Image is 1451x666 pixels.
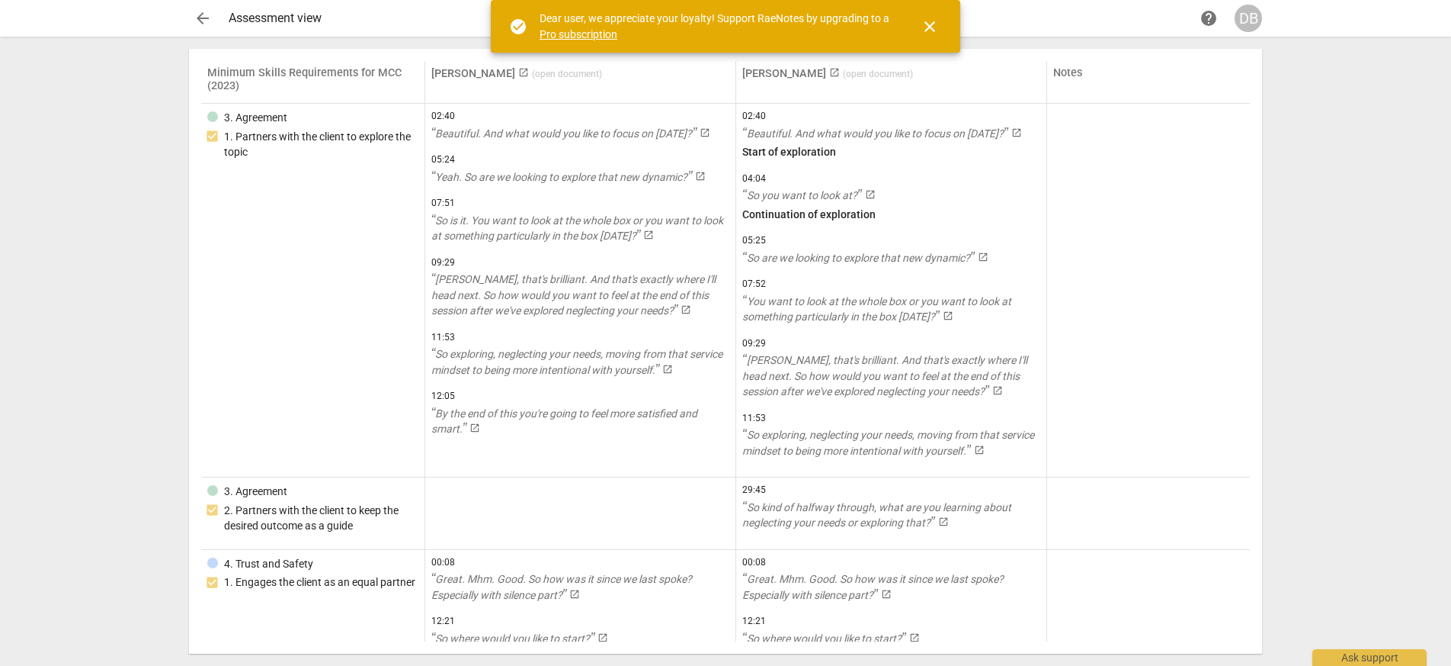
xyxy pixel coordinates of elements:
span: 07:52 [742,278,1040,291]
div: Assessment view [229,11,1195,25]
span: 07:51 [431,197,729,210]
span: So you want to look at? [742,189,862,201]
span: So is it. You want to look at the whole box or you want to look at something particularly in the ... [431,214,724,243]
div: 1. Partners with the client to explore the topic [224,129,418,160]
span: launch [695,171,706,182]
span: launch [569,589,580,600]
span: Great. Mhm. Good. So how was it since we last spoke? Especially with silence part? [742,573,1004,601]
a: [PERSON_NAME], that's brilliant. And that's exactly where I'll head next. So how would you want t... [431,272,729,319]
span: So exploring, neglecting your needs, moving from that service mindset to being more intentional w... [431,348,723,376]
span: launch [829,67,840,78]
a: So exploring, neglecting your needs, moving from that service mindset to being more intentional w... [431,346,729,378]
span: So exploring, neglecting your needs, moving from that service mindset to being more intentional w... [742,429,1034,457]
a: Beautiful. And what would you like to focus on [DATE]? [431,126,729,142]
span: launch [1011,127,1022,138]
span: 09:29 [742,337,1040,350]
span: So are we looking to explore that new dynamic? [742,252,975,264]
div: 2. Partners with the client to keep the desired outcome as a guide [224,503,418,534]
a: [PERSON_NAME] (open document) [431,67,602,80]
span: [PERSON_NAME], that's brilliant. And that's exactly where I'll head next. So how would you want t... [742,354,1027,397]
span: launch [662,364,673,375]
span: launch [865,189,876,200]
div: Ask support [1312,649,1427,666]
span: 11:53 [742,412,1040,425]
span: You want to look at the whole box or you want to look at something particularly in the box [DATE]? [742,295,1011,323]
span: launch [681,304,691,315]
div: 4. Trust and Safety [224,556,313,572]
span: Yeah. So are we looking to explore that new dynamic? [431,171,693,183]
a: Beautiful. And what would you like to focus on [DATE]? [742,126,1040,142]
button: DB [1235,5,1262,32]
span: launch [643,230,654,240]
span: Beautiful. And what would you like to focus on [DATE]? [431,127,697,140]
a: Yeah. So are we looking to explore that new dynamic? [431,169,729,185]
span: 12:21 [431,615,729,628]
span: So kind of halfway through, what are you learning about neglecting your needs or exploring that? [742,501,1011,529]
span: By the end of this you're going to feel more satisfied and smart. [431,407,698,436]
span: launch [700,127,710,138]
a: So exploring, neglecting your needs, moving from that service mindset to being more intentional w... [742,427,1040,458]
a: Pro subscription [540,28,617,40]
span: Great. Mhm. Good. So how was it since we last spoke? Especially with silence part? [431,573,693,601]
div: 3. Agreement [224,110,287,126]
span: [PERSON_NAME], that's brilliant. And that's exactly where I'll head next. So how would you want t... [431,273,716,317]
span: 05:24 [431,153,729,166]
span: launch [974,445,985,455]
a: So where would you like to start? [742,631,1040,647]
div: 3. Agreement [224,484,287,500]
span: launch [943,310,953,321]
a: So are we looking to explore that new dynamic? [742,250,1040,266]
th: Minimum Skills Requirements for MCC (2023) [201,61,425,104]
span: ( open document ) [532,69,602,79]
span: arrow_back [194,9,212,27]
a: Great. Mhm. Good. So how was it since we last spoke? Especially with silence part? [431,571,729,603]
span: launch [518,67,529,78]
a: [PERSON_NAME], that's brilliant. And that's exactly where I'll head next. So how would you want t... [742,352,1040,400]
a: So is it. You want to look at the whole box or you want to look at something particularly in the ... [431,213,729,244]
span: launch [469,423,480,433]
span: 12:05 [431,390,729,403]
span: launch [881,589,892,600]
button: Close [911,8,948,45]
a: By the end of this you're going to feel more satisfied and smart. [431,406,729,437]
span: 29:45 [742,484,1040,497]
a: So kind of halfway through, what are you learning about neglecting your needs or exploring that? [742,500,1040,531]
span: 11:53 [431,331,729,344]
span: 02:40 [431,110,729,123]
span: ( open document ) [843,69,913,79]
span: 04:04 [742,172,1040,185]
a: You want to look at the whole box or you want to look at something particularly in the box [DATE]? [742,294,1040,325]
span: Beautiful. And what would you like to focus on [DATE]? [742,127,1008,140]
span: 12:21 [742,615,1040,628]
a: So where would you like to start? [431,631,729,647]
span: launch [992,385,1003,396]
span: 05:25 [742,234,1040,247]
span: launch [909,632,920,643]
span: 00:08 [742,556,1040,569]
span: So where would you like to start? [742,632,906,645]
span: 02:40 [742,110,1040,123]
span: launch [938,516,949,527]
span: check_circle [509,18,527,36]
span: So where would you like to start? [431,632,595,645]
div: Dear user, we appreciate your loyalty! Support RaeNotes by upgrading to a [540,11,893,42]
div: 1. Engages the client as an equal partner [224,574,415,590]
th: Notes [1047,61,1250,104]
span: launch [978,252,988,262]
span: launch [597,632,608,643]
a: Help [1195,5,1222,32]
span: 09:29 [431,256,729,269]
p: Start of exploration [742,144,1040,160]
a: Great. Mhm. Good. So how was it since we last spoke? Especially with silence part? [742,571,1040,603]
span: help [1200,9,1218,27]
a: So you want to look at? [742,188,1040,204]
span: 00:08 [431,556,729,569]
p: Continuation of exploration [742,207,1040,223]
a: [PERSON_NAME] (open document) [742,67,913,80]
span: close [921,18,939,36]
